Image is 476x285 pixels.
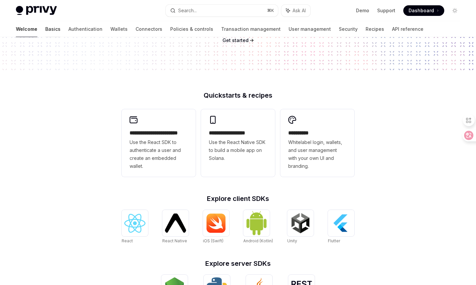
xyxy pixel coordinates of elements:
span: React [122,238,133,243]
img: React Native [165,214,186,232]
img: React [124,214,145,233]
a: Basics [45,21,60,37]
a: **** *****Whitelabel login, wallets, and user management with your own UI and branding. [280,109,354,177]
a: iOS (Swift)iOS (Swift) [203,210,229,244]
a: Welcome [16,21,37,37]
span: Dashboard [409,7,434,14]
a: FlutterFlutter [328,210,354,244]
span: iOS (Swift) [203,238,223,243]
img: Flutter [331,213,352,234]
span: Ask AI [293,7,306,14]
h2: Quickstarts & recipes [122,92,354,99]
a: Recipes [366,21,384,37]
a: **** **** **** ***Use the React Native SDK to build a mobile app on Solana. [201,109,275,177]
span: Get started [222,37,249,43]
button: Search...⌘K [166,5,278,17]
button: Toggle dark mode [450,5,460,16]
a: Get started [222,37,249,44]
a: ReactReact [122,210,148,244]
a: Demo [356,7,369,14]
span: ⌘ K [267,8,274,13]
h2: Explore server SDKs [122,260,354,267]
span: React Native [162,238,187,243]
img: Android (Kotlin) [246,211,267,235]
a: Support [377,7,395,14]
a: User management [289,21,331,37]
button: Ask AI [281,5,310,17]
a: Connectors [136,21,162,37]
img: iOS (Swift) [206,213,227,233]
a: Android (Kotlin)Android (Kotlin) [243,210,273,244]
h2: Explore client SDKs [122,195,354,202]
span: Use the React SDK to authenticate a user and create an embedded wallet. [130,138,188,170]
a: Policies & controls [170,21,213,37]
div: Search... [178,7,197,15]
a: UnityUnity [287,210,314,244]
img: Unity [290,213,311,234]
a: Authentication [68,21,102,37]
a: Transaction management [221,21,281,37]
a: React NativeReact Native [162,210,189,244]
span: Unity [287,238,297,243]
span: Android (Kotlin) [243,238,273,243]
img: light logo [16,6,57,15]
span: Whitelabel login, wallets, and user management with your own UI and branding. [288,138,346,170]
a: Dashboard [403,5,444,16]
a: Security [339,21,358,37]
a: Wallets [110,21,128,37]
span: Flutter [328,238,340,243]
a: API reference [392,21,423,37]
span: Use the React Native SDK to build a mobile app on Solana. [209,138,267,162]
